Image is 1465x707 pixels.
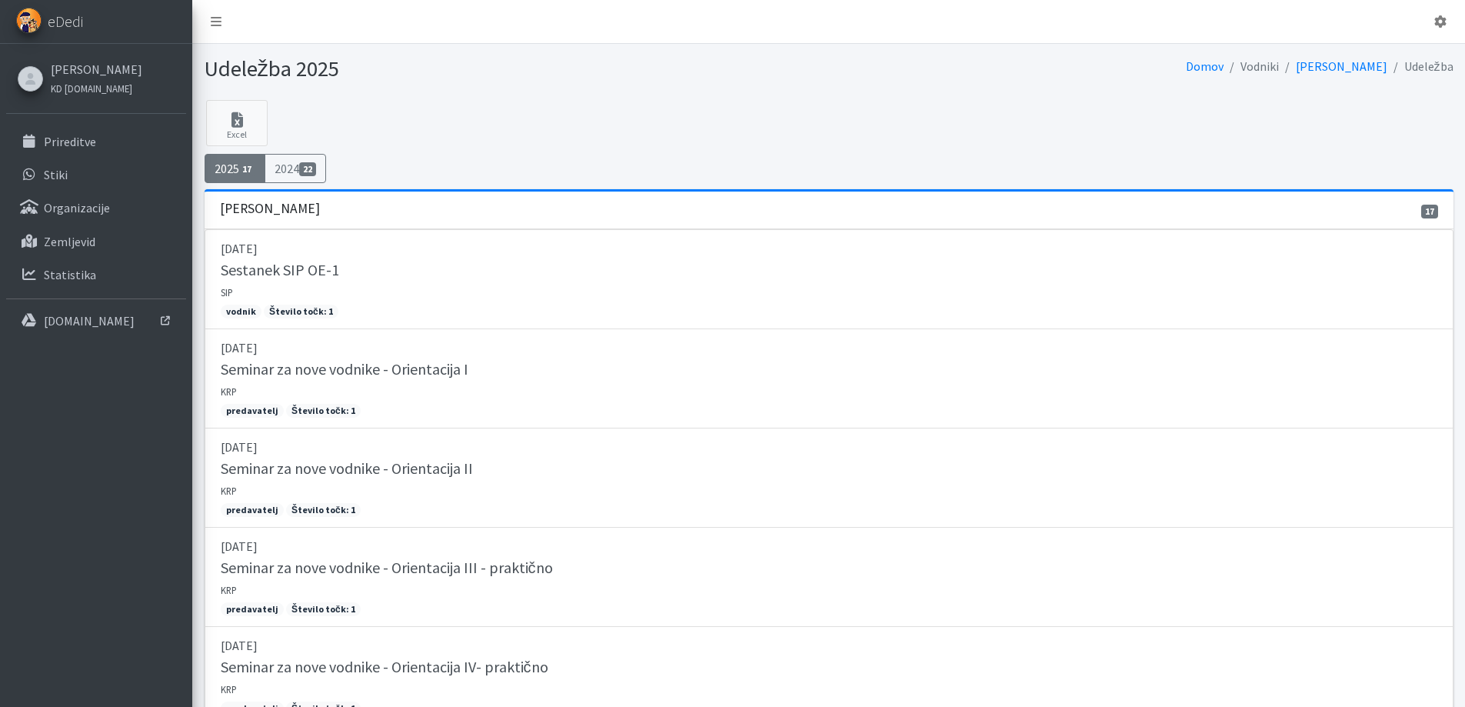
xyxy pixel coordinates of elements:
[205,429,1453,528] a: [DATE] Seminar za nove vodnike - Orientacija II KRP predavatelj Število točk: 1
[221,239,1437,258] p: [DATE]
[1224,55,1279,78] li: Vodniki
[221,537,1437,555] p: [DATE]
[264,305,338,318] span: Število točk: 1
[51,60,142,78] a: [PERSON_NAME]
[48,10,83,33] span: eDedi
[221,584,237,596] small: KRP
[206,100,268,146] a: Excel
[286,404,361,418] span: Število točk: 1
[221,305,261,318] span: vodnik
[44,200,110,215] p: Organizacije
[1296,58,1387,74] a: [PERSON_NAME]
[44,234,95,249] p: Zemljevid
[221,559,553,577] h5: Seminar za nove vodnike - Orientacija III - praktično
[221,503,284,517] span: predavatelj
[221,261,339,279] h5: Sestanek SIP OE-1
[221,636,1437,655] p: [DATE]
[16,8,42,33] img: eDedi
[221,459,473,478] h5: Seminar za nove vodnike - Orientacija II
[6,126,186,157] a: Prireditve
[44,167,68,182] p: Stiki
[221,683,237,695] small: KRP
[6,226,186,257] a: Zemljevid
[221,338,1437,357] p: [DATE]
[44,134,96,149] p: Prireditve
[6,259,186,290] a: Statistika
[265,154,326,183] a: 202422
[221,385,237,398] small: KRP
[221,404,284,418] span: predavatelj
[6,305,186,336] a: [DOMAIN_NAME]
[221,438,1437,456] p: [DATE]
[286,503,361,517] span: Število točk: 1
[51,78,142,97] a: KD [DOMAIN_NAME]
[1186,58,1224,74] a: Domov
[1421,205,1438,218] span: 17
[51,82,132,95] small: KD [DOMAIN_NAME]
[221,485,237,497] small: KRP
[205,329,1453,429] a: [DATE] Seminar za nove vodnike - Orientacija I KRP predavatelj Število točk: 1
[220,201,320,217] h3: [PERSON_NAME]
[205,154,266,183] a: 202517
[239,162,256,176] span: 17
[221,360,468,379] h5: Seminar za nove vodnike - Orientacija I
[44,267,96,282] p: Statistika
[205,229,1453,329] a: [DATE] Sestanek SIP OE-1 SIP vodnik Število točk: 1
[205,528,1453,627] a: [DATE] Seminar za nove vodnike - Orientacija III - praktično KRP predavatelj Število točk: 1
[205,55,824,82] h1: Udeležba 2025
[221,658,548,676] h5: Seminar za nove vodnike - Orientacija IV- praktično
[299,162,316,176] span: 22
[221,602,284,616] span: predavatelj
[221,286,233,298] small: SIP
[44,313,135,328] p: [DOMAIN_NAME]
[1387,55,1453,78] li: Udeležba
[6,192,186,223] a: Organizacije
[6,159,186,190] a: Stiki
[286,602,361,616] span: Število točk: 1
